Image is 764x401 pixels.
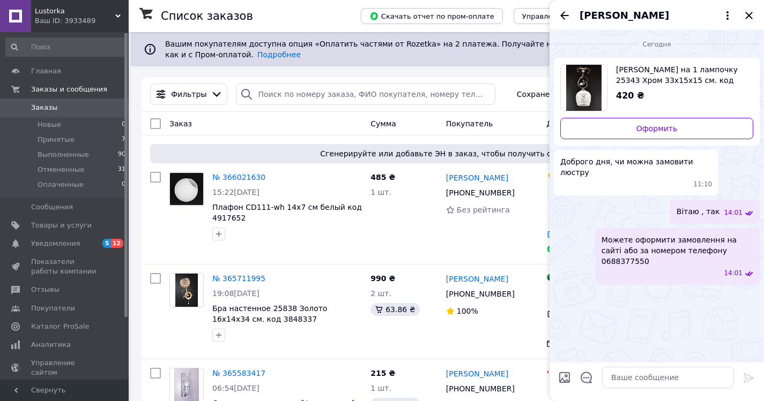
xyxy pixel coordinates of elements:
[370,274,395,283] span: 990 ₴
[169,119,192,128] span: Заказ
[154,148,740,159] span: Сгенерируйте или добавьте ЭН в заказ, чтобы получить оплату
[566,65,601,111] img: 5548328985_w640_h640_lyustra-potolochnaya-na.jpg
[444,185,517,200] div: [PHONE_NUMBER]
[616,64,745,86] span: [PERSON_NAME] на 1 лампочку 25343 Хром 33х15х15 см. код 2906370
[31,202,73,212] span: Сообщения
[580,9,669,22] span: [PERSON_NAME]
[31,322,89,331] span: Каталог ProSale
[31,66,61,76] span: Главная
[370,289,391,298] span: 2 шт.
[370,119,396,128] span: Сумма
[724,269,743,278] span: 14:01 12.10.2025
[35,16,129,26] div: Ваш ID: 3933489
[560,118,753,139] a: Оформить
[5,37,127,57] input: Поиск
[212,369,265,377] a: № 365583417
[122,135,125,145] span: 7
[169,172,204,206] a: Фото товару
[257,50,301,59] a: Подробнее
[743,9,755,22] button: Закрыть
[102,239,111,248] span: 5
[31,239,80,248] span: Уведомления
[212,188,259,196] span: 15:22[DATE]
[38,165,84,175] span: Отмененные
[370,369,395,377] span: 215 ₴
[38,150,89,160] span: Выполненные
[31,257,99,276] span: Показатели работы компании
[639,40,676,49] span: Сегодня
[554,39,760,49] div: 12.10.2025
[446,119,493,128] span: Покупатель
[236,84,495,105] input: Поиск по номеру заказа, ФИО покупателя, номеру телефона, Email, номеру накладной
[171,89,206,100] span: Фильтры
[212,304,327,323] a: Бра настенное 25838 Золото 16х14х34 см. код 3848337
[361,8,503,24] button: Скачать отчет по пром-оплате
[457,206,510,214] span: Без рейтинга
[31,221,92,230] span: Товары и услуги
[212,289,259,298] span: 19:08[DATE]
[31,340,71,350] span: Аналитика
[31,85,107,94] span: Заказы и сообщения
[580,9,734,22] button: [PERSON_NAME]
[446,368,508,379] a: [PERSON_NAME]
[446,172,508,183] a: [PERSON_NAME]
[118,150,125,160] span: 90
[31,304,75,313] span: Покупатели
[370,384,391,392] span: 1 шт.
[38,180,84,190] span: Оплаченные
[38,135,75,145] span: Принятые
[170,173,203,205] img: Фото товару
[31,358,99,377] span: Управление сайтом
[169,273,204,307] a: Фото товару
[212,274,265,283] a: № 365711995
[677,206,720,217] span: Вітаю , так
[212,173,265,181] a: № 366021630
[370,173,395,181] span: 485 ₴
[161,10,253,22] h1: Список заказов
[560,156,712,178] span: Доброго дня, чи можна замовити люстру
[558,9,571,22] button: Назад
[212,384,259,392] span: 06:54[DATE]
[616,90,644,101] span: 420 ₴
[522,12,606,20] span: Управление статусами
[31,285,60,294] span: Отзывы
[38,120,61,130] span: Новые
[724,208,743,217] span: 14:01 12.10.2025
[546,119,621,128] span: Доставка и оплата
[111,239,123,248] span: 12
[35,6,115,16] span: Lustorka
[457,307,478,315] span: 100%
[175,274,197,307] img: Фото товару
[694,180,713,189] span: 11:10 12.10.2025
[370,303,419,316] div: 63.86 ₴
[514,8,615,24] button: Управление статусами
[212,203,362,222] a: Плафон CD111-wh 14х7 см белый код 4917652
[517,89,611,100] span: Сохраненные фильтры:
[446,274,508,284] a: [PERSON_NAME]
[580,370,594,384] button: Открыть шаблоны ответов
[370,188,391,196] span: 1 шт.
[165,40,715,59] span: Вашим покупателям доступна опция «Оплатить частями от Rozetka» на 2 платежа. Получайте новые зака...
[122,120,125,130] span: 0
[122,180,125,190] span: 0
[444,381,517,396] div: [PHONE_NUMBER]
[31,103,57,112] span: Заказы
[118,165,125,175] span: 31
[602,234,753,267] span: Можете оформити замовлення на сайті або за номером телефону 0688377550
[560,64,753,111] a: Посмотреть товар
[444,286,517,301] div: [PHONE_NUMBER]
[369,11,494,21] span: Скачать отчет по пром-оплате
